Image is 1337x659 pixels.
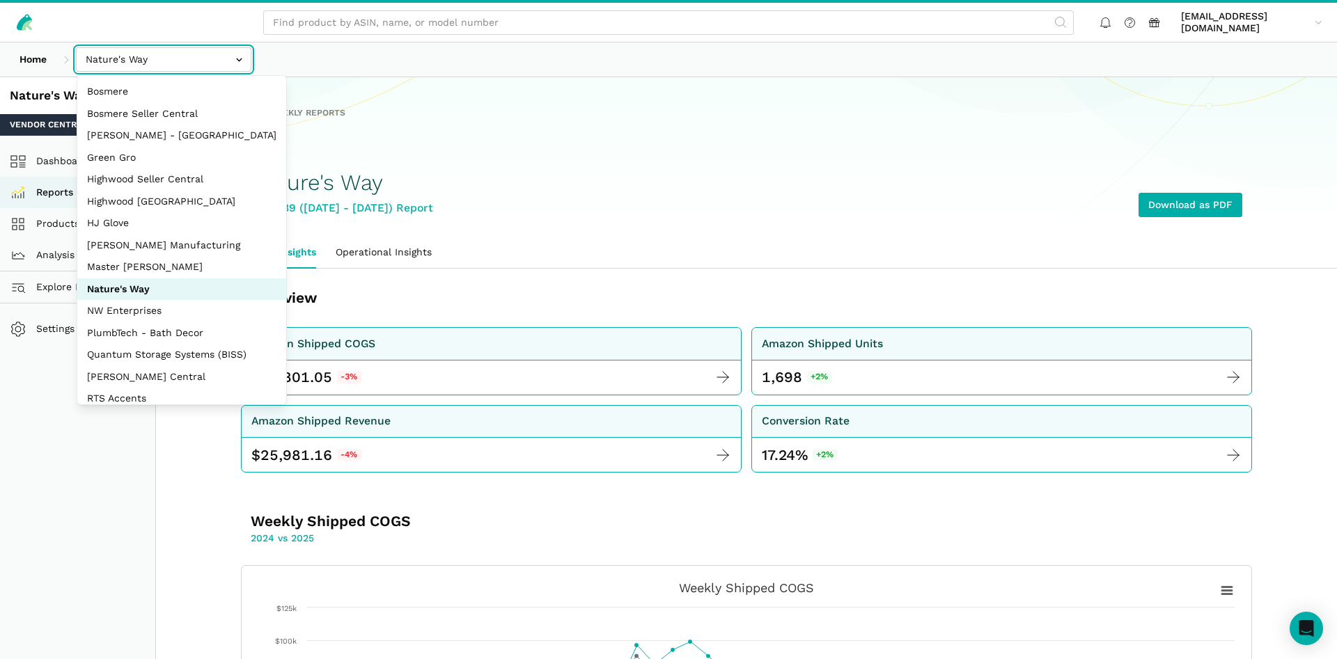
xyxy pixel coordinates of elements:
[77,256,286,278] button: Master [PERSON_NAME]
[241,405,742,473] a: Amazon Shipped Revenue $ 25,981.16 -4%
[337,371,361,383] span: -3%
[77,235,286,257] button: [PERSON_NAME] Manufacturing
[1139,193,1242,217] a: Download as PDF
[263,10,1074,35] input: Find product by ASIN, name, or model number
[807,371,832,383] span: +2%
[10,47,56,72] a: Home
[251,200,433,217] div: Week 39 ([DATE] - [DATE]) Report
[77,388,286,410] button: RTS Accents
[77,366,286,388] button: [PERSON_NAME] Central
[751,405,1252,473] a: Conversion Rate 17.24%+2%
[275,637,297,646] text: $100k
[762,367,802,387] div: 1,698
[762,445,838,465] div: 17.24%
[241,327,742,395] a: Amazon Shipped COGS $ 14,801.05 -3%
[751,327,1252,395] a: Amazon Shipped Units 1,698 +2%
[251,107,345,120] span: All Weekly Reports
[77,300,286,322] button: NW Enterprises
[77,191,286,213] button: Highwood [GEOGRAPHIC_DATA]
[276,604,297,613] text: $125k
[813,449,838,461] span: +2%
[77,147,286,169] button: Green Gro
[326,237,441,269] a: Operational Insights
[337,449,361,461] span: -4%
[1290,612,1323,645] div: Open Intercom Messenger
[251,149,433,166] div: WMCI
[77,125,286,147] button: [PERSON_NAME] - [GEOGRAPHIC_DATA]
[762,335,883,353] div: Amazon Shipped Units
[251,511,658,531] h3: Weekly Shipped COGS
[236,107,345,120] a: All Weekly Reports
[251,335,375,353] div: Amazon Shipped COGS
[679,580,814,595] tspan: Weekly Shipped COGS
[762,413,850,430] div: Conversion Rate
[251,531,658,546] p: 2024 vs 2025
[1176,8,1327,37] a: [EMAIL_ADDRESS][DOMAIN_NAME]
[251,288,658,308] h3: Overview
[77,212,286,235] button: HJ Glove
[77,344,286,366] button: Quantum Storage Systems (BISS)
[15,279,97,296] span: Explore Data
[77,322,286,344] button: PlumbTech - Bath Decor
[10,119,87,132] span: Vendor Central
[251,170,433,195] h1: Nature's Way
[260,445,332,465] span: 25,981.16
[77,81,286,103] button: Bosmere
[76,47,251,72] input: Nature's Way
[260,367,332,387] span: 14,801.05
[10,87,146,104] div: Nature's Way
[1181,10,1310,35] span: [EMAIL_ADDRESS][DOMAIN_NAME]
[251,445,260,465] span: $
[77,168,286,191] button: Highwood Seller Central
[251,413,391,430] div: Amazon Shipped Revenue
[77,278,286,301] button: Nature's Way
[77,103,286,125] button: Bosmere Seller Central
